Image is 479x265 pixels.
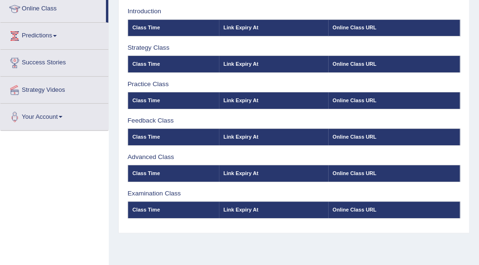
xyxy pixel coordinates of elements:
[0,77,108,100] a: Strategy Videos
[219,129,328,145] th: Link Expiry At
[128,19,219,36] th: Class Time
[328,165,460,182] th: Online Class URL
[219,56,328,72] th: Link Expiry At
[128,92,219,109] th: Class Time
[219,202,328,218] th: Link Expiry At
[128,8,461,15] h3: Introduction
[219,19,328,36] th: Link Expiry At
[128,56,219,72] th: Class Time
[328,56,460,72] th: Online Class URL
[328,19,460,36] th: Online Class URL
[0,23,108,46] a: Predictions
[128,202,219,218] th: Class Time
[128,154,461,161] h3: Advanced Class
[219,165,328,182] th: Link Expiry At
[0,104,108,127] a: Your Account
[128,129,219,145] th: Class Time
[328,129,460,145] th: Online Class URL
[128,81,461,88] h3: Practice Class
[219,92,328,109] th: Link Expiry At
[128,117,461,124] h3: Feedback Class
[328,202,460,218] th: Online Class URL
[128,44,461,52] h3: Strategy Class
[328,92,460,109] th: Online Class URL
[128,165,219,182] th: Class Time
[128,190,461,197] h3: Examination Class
[0,50,108,73] a: Success Stories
